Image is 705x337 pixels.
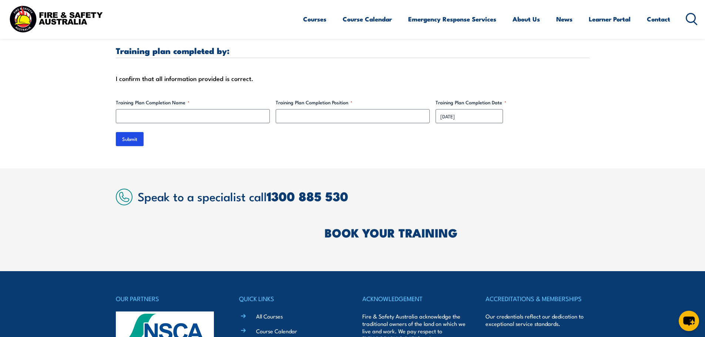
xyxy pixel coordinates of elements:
a: About Us [513,9,540,29]
a: Contact [647,9,670,29]
button: chat-button [679,311,699,331]
a: Course Calendar [256,327,297,335]
h3: Training plan completed by: [116,46,590,55]
input: dd/mm/yyyy [436,109,503,123]
h4: OUR PARTNERS [116,293,219,304]
h4: QUICK LINKS [239,293,343,304]
a: News [556,9,573,29]
a: Emergency Response Services [408,9,496,29]
h4: ACCREDITATIONS & MEMBERSHIPS [486,293,589,304]
h4: ACKNOWLEDGEMENT [362,293,466,304]
a: All Courses [256,312,283,320]
a: Course Calendar [343,9,392,29]
a: Courses [303,9,326,29]
label: Training Plan Completion Name [116,99,270,106]
label: Training Plan Completion Position [276,99,430,106]
a: Learner Portal [589,9,631,29]
h2: BOOK YOUR TRAINING [325,227,590,237]
input: Submit [116,132,144,146]
p: Our credentials reflect our dedication to exceptional service standards. [486,313,589,327]
label: Training Plan Completion Date [436,99,590,106]
h2: Speak to a specialist call [138,189,590,203]
div: I confirm that all information provided is correct. [116,73,590,84]
a: 1300 885 530 [267,186,348,206]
